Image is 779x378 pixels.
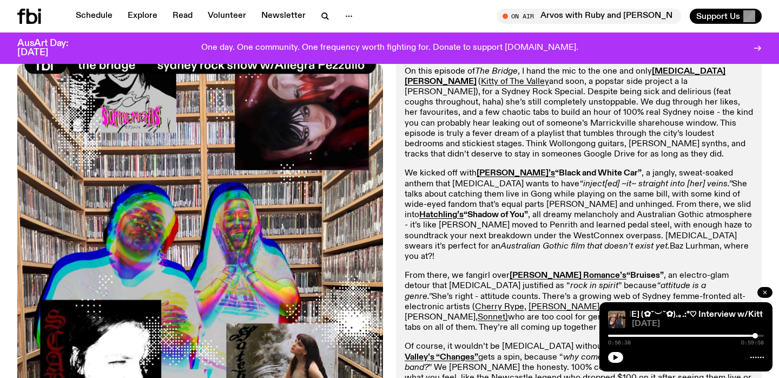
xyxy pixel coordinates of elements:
span: 0:56:38 [608,340,631,346]
span: 0:59:58 [741,340,764,346]
a: Kitty of The Valley [481,77,549,86]
em: The Bridge [475,67,518,76]
a: Hatchling’s [419,211,464,219]
a: Schedule [69,9,119,24]
em: “inject[ed] ~it~ straight into [her] veins.” [579,180,732,188]
em: “attitude is a genre.” [405,282,706,301]
em: rock in spirit [570,282,618,290]
a: Explore [121,9,164,24]
p: From there, we fangirl over , an electro-glam detour that [MEDICAL_DATA] justified as “ ” because... [405,271,753,333]
a: Volunteer [201,9,253,24]
a: Newsletter [255,9,312,24]
p: We kicked off with , a jangly, sweat-soaked anthem that [MEDICAL_DATA] wants to have She talks ab... [405,168,753,262]
a: Read [166,9,199,24]
a: [PERSON_NAME], [529,303,602,311]
strong: “Black and White Car” [555,169,642,178]
button: On AirArvos with Ruby and [PERSON_NAME] [497,9,681,24]
button: Support Us [690,9,762,24]
a: [MEDICAL_DATA][PERSON_NAME] [405,67,725,86]
em: Australian Gothic film that doesn’t exist yet. [500,242,670,251]
h3: AusArt Day: [DATE] [17,39,87,57]
a: [PERSON_NAME] Romance’s [510,271,626,280]
p: On this episode of , I hand the mic to the one and only ( and soon, a popstar side project a la [... [405,67,753,160]
strong: “Bruises” [626,271,664,280]
a: Kitty of the Valley’s “Changes” [405,342,725,361]
a: [PERSON_NAME]’s [477,169,555,178]
a: Cherry Rype, [475,303,526,311]
strong: “Shadow of You” [464,211,528,219]
span: Support Us [696,11,740,21]
em: why come on radio if you can’t play your own band? [405,353,738,372]
a: Go buy it on Bandcamp [624,363,714,372]
span: [DATE] [632,320,764,328]
a: Sonnet) [478,313,508,322]
p: One day. One community. One frequency worth fighting for. Donate to support [DOMAIN_NAME]. [201,43,578,53]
